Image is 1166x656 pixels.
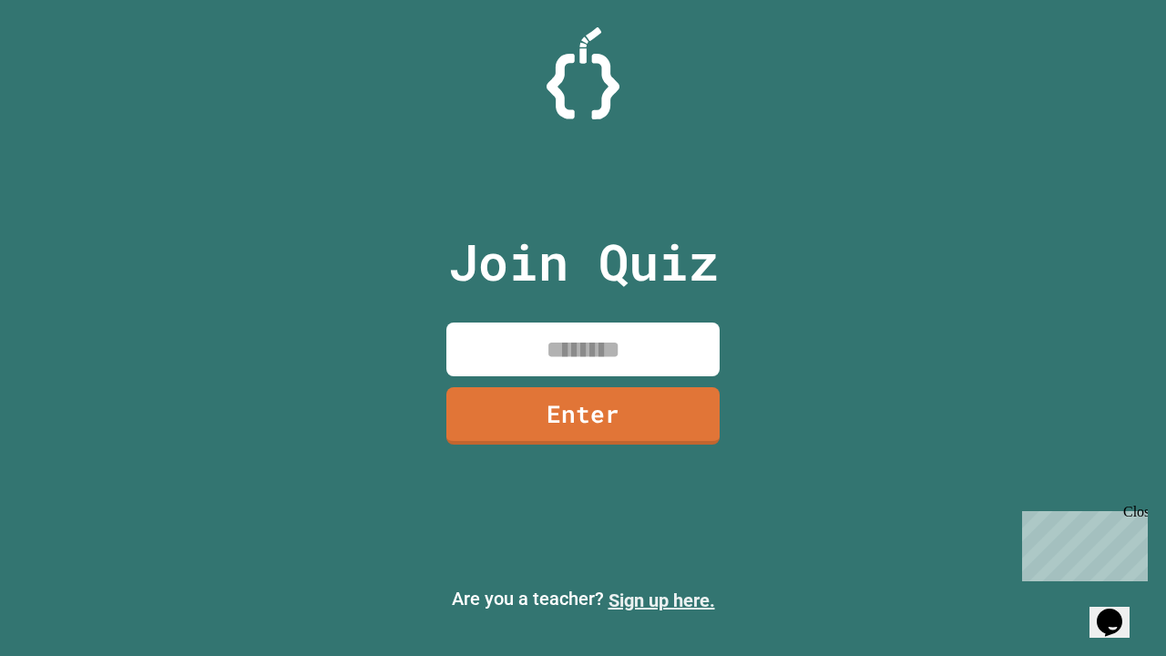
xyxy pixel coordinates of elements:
img: Logo.svg [547,27,619,119]
div: Chat with us now!Close [7,7,126,116]
p: Are you a teacher? [15,585,1151,614]
iframe: chat widget [1089,583,1148,638]
p: Join Quiz [448,224,719,300]
a: Enter [446,387,720,445]
iframe: chat widget [1015,504,1148,581]
a: Sign up here. [609,589,715,611]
